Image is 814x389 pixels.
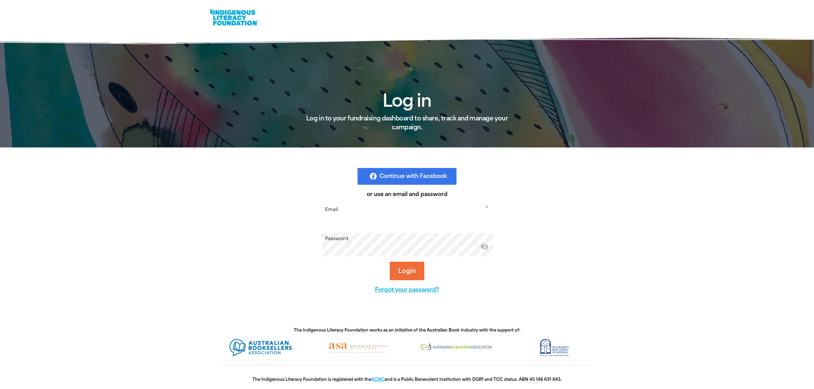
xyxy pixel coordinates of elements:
button: Login [390,262,424,280]
i: facebook_rounded [369,172,443,180]
button: facebook_rounded Continue with Facebook [358,168,456,185]
i: Hide password [480,242,489,250]
a: ACNC [371,377,385,382]
span: The Indigenous Literacy Foundation is registered with the and is a Public Benevolent Institution ... [252,377,562,382]
span: Log in [383,90,431,111]
span: Log in to your fundraising dashboard to share, track and manage your campaign. [306,115,508,131]
button: visibility_off [480,242,489,251]
span: The Indigenous Literacy Foundation works as an initiative of the Australian Book Industry with th... [294,328,520,333]
p: or use an email and password [322,190,493,198]
a: Forgot your password? [375,286,439,293]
